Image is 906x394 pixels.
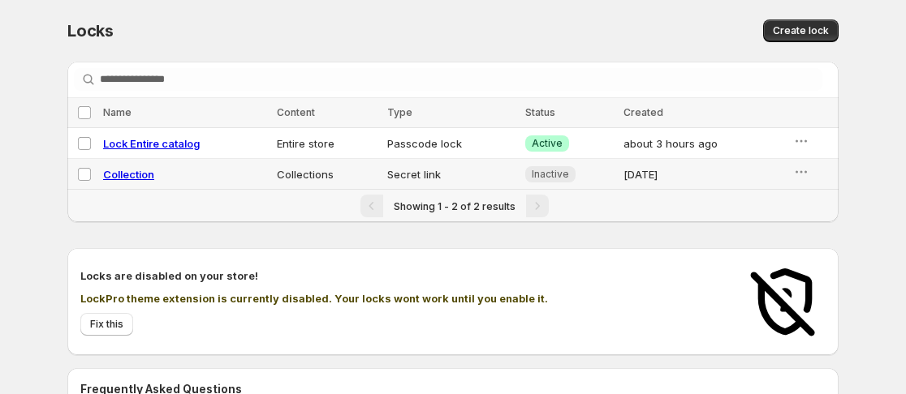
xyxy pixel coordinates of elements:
[394,200,516,212] span: Showing 1 - 2 of 2 results
[103,106,132,118] span: Name
[773,24,829,37] span: Create lock
[80,268,728,284] h2: Locks are disabled on your store!
[272,159,382,190] td: Collections
[80,313,133,336] button: Fix this
[619,159,788,190] td: [DATE]
[525,106,555,118] span: Status
[103,137,200,150] a: Lock Entire catalog
[382,128,520,159] td: Passcode lock
[619,128,788,159] td: about 3 hours ago
[532,168,569,181] span: Inactive
[387,106,412,118] span: Type
[277,106,315,118] span: Content
[90,318,123,331] span: Fix this
[80,290,728,306] p: LockPro theme extension is currently disabled. Your locks wont work until you enable it.
[382,159,520,190] td: Secret link
[272,128,382,159] td: Entire store
[763,19,839,42] button: Create lock
[103,168,154,181] a: Collection
[532,137,563,150] span: Active
[623,106,663,118] span: Created
[67,21,114,41] span: Locks
[67,189,839,222] nav: Pagination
